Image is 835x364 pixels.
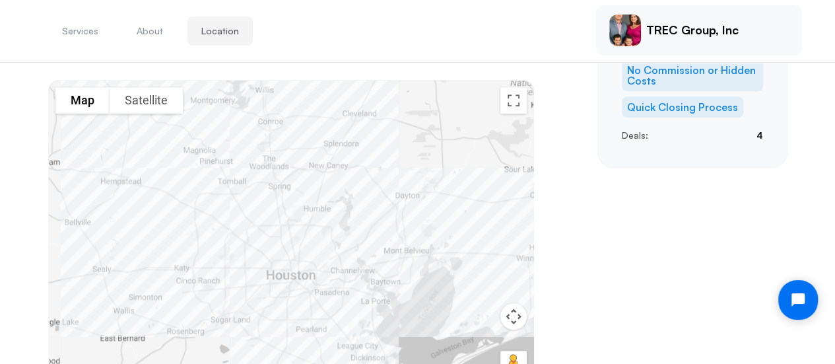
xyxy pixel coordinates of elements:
[55,87,110,114] button: Show street map
[123,17,177,46] button: About
[767,269,829,331] iframe: Tidio Chat
[646,23,778,38] p: TREC Group, Inc
[48,17,112,46] button: Services
[609,15,641,46] img: Luis Del Valle
[622,96,743,118] li: Quick Closing Process
[110,87,183,114] button: Show satellite imagery
[500,303,527,330] button: Map camera controls
[187,17,253,46] button: Location
[756,128,763,143] p: 4
[622,128,648,143] p: Deals:
[500,87,527,114] button: Toggle fullscreen view
[622,59,763,91] li: No Commission or Hidden Costs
